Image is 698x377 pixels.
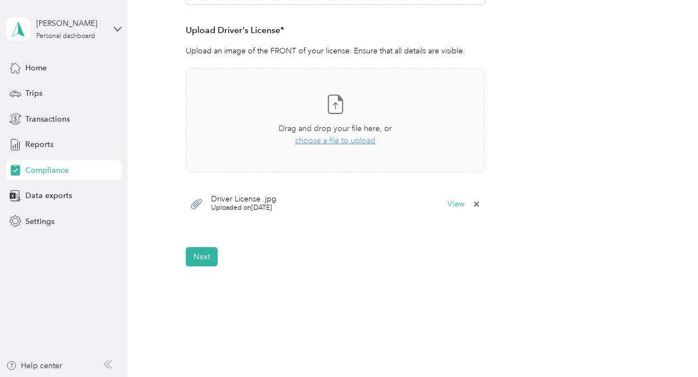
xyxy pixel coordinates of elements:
[211,203,276,213] span: Uploaded on [DATE]
[447,200,464,208] button: View
[6,360,62,371] button: Help center
[186,247,218,266] button: Next
[186,24,485,37] h3: Upload Driver's License*
[25,216,54,227] span: Settings
[186,69,484,172] span: Drag and drop your file here, orchoose a file to upload
[25,139,53,150] span: Reports
[25,190,72,201] span: Data exports
[636,315,698,377] iframe: Everlance-gr Chat Button Frame
[211,195,276,203] span: Driver License .jpg
[186,45,485,57] p: Upload an image of the FRONT of your license. Ensure that all details are visible.
[36,33,95,40] div: Personal dashboard
[25,165,69,176] span: Compliance
[25,88,42,99] span: Trips
[25,62,47,74] span: Home
[25,113,70,125] span: Transactions
[295,136,375,145] span: choose a file to upload
[279,124,392,133] span: Drag and drop your file here, or
[36,18,105,29] div: [PERSON_NAME]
